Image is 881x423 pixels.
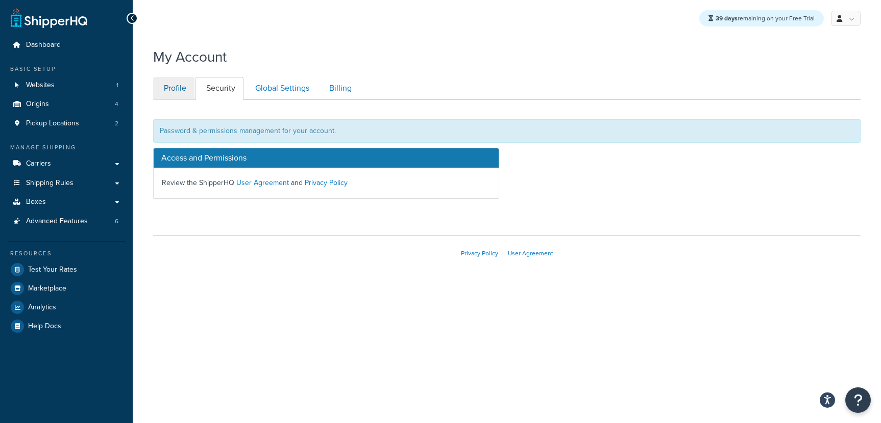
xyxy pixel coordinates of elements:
a: Global Settings [244,77,317,100]
h1: My Account [153,47,227,67]
a: Pickup Locations 2 [8,114,125,133]
a: Help Docs [8,317,125,335]
span: Pickup Locations [26,119,79,128]
div: Resources [8,249,125,258]
button: Open Resource Center [845,387,871,413]
span: Dashboard [26,41,61,49]
span: 6 [115,217,118,226]
span: Marketplace [28,284,66,293]
span: Advanced Features [26,217,88,226]
a: Shipping Rules [8,174,125,193]
li: Websites [8,76,125,95]
span: Test Your Rates [28,266,77,274]
a: Advanced Features 6 [8,212,125,231]
span: Analytics [28,303,56,312]
span: | [502,249,504,258]
a: Security [195,77,243,100]
a: Privacy Policy [305,177,348,188]
div: Password & permissions management for your account. [153,119,861,143]
span: Websites [26,81,55,90]
a: User Agreement [508,249,553,258]
div: remaining on your Free Trial [699,10,824,27]
span: Origins [26,100,49,109]
span: 4 [115,100,118,109]
div: Manage Shipping [8,143,125,152]
li: Origins [8,95,125,114]
span: Carriers [26,160,51,168]
a: Boxes [8,193,125,211]
a: Carriers [8,154,125,173]
a: Dashboard [8,36,125,55]
span: 2 [115,119,118,128]
a: User Agreement [236,177,289,188]
a: ShipperHQ Home [11,8,87,28]
a: Origins 4 [8,95,125,114]
li: Advanced Features [8,212,125,231]
a: Test Your Rates [8,260,125,279]
span: 1 [116,81,118,90]
a: Marketplace [8,279,125,298]
a: Websites 1 [8,76,125,95]
li: Pickup Locations [8,114,125,133]
span: Help Docs [28,322,61,331]
span: Boxes [26,198,46,206]
p: Review the ShipperHQ and [162,176,491,190]
a: Analytics [8,298,125,316]
strong: 39 days [716,14,738,23]
a: Billing [319,77,360,100]
h3: Access and Permissions [154,148,499,168]
a: Profile [153,77,194,100]
span: Shipping Rules [26,179,74,188]
a: Privacy Policy [461,249,498,258]
div: Basic Setup [8,65,125,73]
